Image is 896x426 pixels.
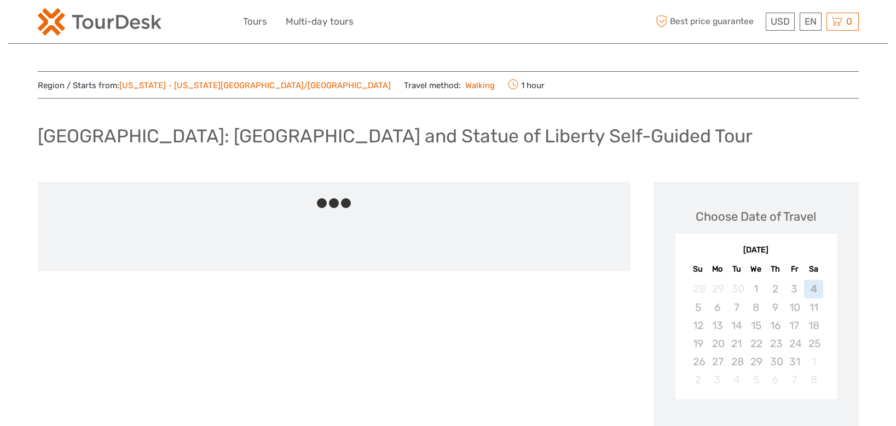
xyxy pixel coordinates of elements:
div: Not available Wednesday, October 22nd, 2025 [746,335,765,353]
div: Not available Wednesday, October 15th, 2025 [746,316,765,335]
div: Not available Sunday, October 12th, 2025 [689,316,708,335]
div: Not available Saturday, October 11th, 2025 [804,298,823,316]
div: Mo [708,262,727,277]
div: Not available Saturday, October 25th, 2025 [804,335,823,353]
div: Not available Thursday, November 6th, 2025 [766,371,785,389]
div: Not available Thursday, October 9th, 2025 [766,298,785,316]
div: [DATE] [675,245,837,256]
div: Fr [785,262,804,277]
div: Not available Thursday, October 30th, 2025 [766,353,785,371]
div: Not available Wednesday, October 8th, 2025 [746,298,765,316]
div: We [746,262,765,277]
h1: [GEOGRAPHIC_DATA]: [GEOGRAPHIC_DATA] and Statue of Liberty Self-Guided Tour [38,125,753,147]
span: Travel method: [404,77,495,93]
div: Not available Saturday, November 1st, 2025 [804,353,823,371]
div: Not available Friday, October 31st, 2025 [785,353,804,371]
div: Not available Wednesday, October 29th, 2025 [746,353,765,371]
div: Not available Tuesday, November 4th, 2025 [727,371,746,389]
div: Not available Sunday, September 28th, 2025 [689,280,708,298]
a: Multi-day tours [286,14,354,30]
a: Walking [461,80,495,90]
div: Not available Friday, October 10th, 2025 [785,298,804,316]
div: Not available Monday, September 29th, 2025 [708,280,727,298]
div: Not available Sunday, October 5th, 2025 [689,298,708,316]
div: Not available Friday, October 24th, 2025 [785,335,804,353]
div: Not available Tuesday, October 21st, 2025 [727,335,746,353]
div: Not available Monday, October 20th, 2025 [708,335,727,353]
a: Tours [243,14,267,30]
div: Not available Thursday, October 23rd, 2025 [766,335,785,353]
div: Th [766,262,785,277]
div: Not available Sunday, October 19th, 2025 [689,335,708,353]
span: 1 hour [508,77,545,93]
div: Not available Friday, October 17th, 2025 [785,316,804,335]
span: USD [771,16,790,27]
div: Not available Monday, October 13th, 2025 [708,316,727,335]
div: Not available Monday, November 3rd, 2025 [708,371,727,389]
div: Not available Saturday, October 18th, 2025 [804,316,823,335]
div: Not available Tuesday, September 30th, 2025 [727,280,746,298]
div: Not available Wednesday, November 5th, 2025 [746,371,765,389]
div: Not available Friday, November 7th, 2025 [785,371,804,389]
div: Not available Monday, October 6th, 2025 [708,298,727,316]
div: Su [689,262,708,277]
div: Sa [804,262,823,277]
div: Not available Wednesday, October 1st, 2025 [746,280,765,298]
div: Not available Friday, October 3rd, 2025 [785,280,804,298]
div: Not available Sunday, November 2nd, 2025 [689,371,708,389]
div: Not available Sunday, October 26th, 2025 [689,353,708,371]
div: EN [800,13,822,31]
div: Not available Saturday, November 8th, 2025 [804,371,823,389]
div: month 2025-10 [679,280,833,389]
div: Not available Monday, October 27th, 2025 [708,353,727,371]
a: [US_STATE] - [US_STATE][GEOGRAPHIC_DATA]/[GEOGRAPHIC_DATA] [119,80,391,90]
img: 2254-3441b4b5-4e5f-4d00-b396-31f1d84a6ebf_logo_small.png [38,8,161,36]
div: Choose Date of Travel [696,208,816,225]
div: Not available Thursday, October 16th, 2025 [766,316,785,335]
div: Tu [727,262,746,277]
div: Not available Tuesday, October 14th, 2025 [727,316,746,335]
div: Not available Tuesday, October 28th, 2025 [727,353,746,371]
div: Not available Thursday, October 2nd, 2025 [766,280,785,298]
span: Best price guarantee [654,13,763,31]
div: Not available Saturday, October 4th, 2025 [804,280,823,298]
span: 0 [845,16,854,27]
div: Not available Tuesday, October 7th, 2025 [727,298,746,316]
span: Region / Starts from: [38,80,391,91]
